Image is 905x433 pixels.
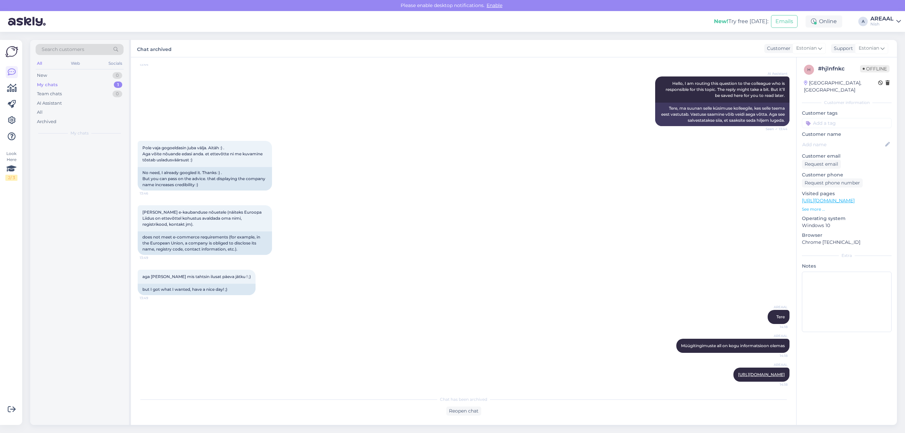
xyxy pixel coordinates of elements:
button: Emails [771,15,798,28]
div: Online [806,15,842,28]
span: Tere [776,314,785,319]
input: Add name [802,141,884,148]
p: Notes [802,263,892,270]
span: Enable [485,2,504,8]
span: Estonian [796,45,817,52]
div: 0 [112,91,122,97]
span: 14:18 [762,324,787,329]
p: Browser [802,232,892,239]
img: Askly Logo [5,45,18,58]
a: [URL][DOMAIN_NAME] [802,198,855,204]
div: Extra [802,253,892,259]
span: AREAAL [762,333,787,338]
a: [URL][DOMAIN_NAME] [738,372,785,377]
div: AI Assistant [37,100,62,107]
div: Customer information [802,100,892,106]
div: Support [831,45,853,52]
p: Customer tags [802,110,892,117]
div: My chats [37,82,58,88]
div: Reopen chat [446,407,481,416]
div: No need, I already googled it. Thanks :) . But you can pass on the advice. that displaying the co... [138,167,272,191]
div: Socials [107,59,124,68]
b: New! [714,18,728,24]
div: Request email [802,160,841,169]
div: Request phone number [802,178,863,187]
span: AI Assistant [762,71,787,76]
span: Pole vaja gogoeldasin juba välja. Aitäh :) . Aga võite nõuande edasi anda. et ettevõtte ni me kuv... [142,145,264,162]
div: Nish [870,21,894,27]
div: # hjlnfnkc [818,65,860,73]
div: All [37,109,43,116]
span: 14:18 [762,353,787,358]
p: See more ... [802,206,892,212]
div: Web [70,59,81,68]
div: but I got what I wanted, have a nice day! ;) [138,284,256,295]
span: 13:44 [140,62,165,67]
div: 1 [114,82,122,88]
span: My chats [71,130,89,136]
span: Search customers [42,46,84,53]
div: AREAAL [870,16,894,21]
p: Operating system [802,215,892,222]
div: All [36,59,43,68]
span: aga [PERSON_NAME] mis tahtsin ilusat päeva jätku ! ;) [142,274,251,279]
input: Add a tag [802,118,892,128]
a: AREAALNish [870,16,901,27]
span: 14:18 [762,382,787,387]
div: Archived [37,118,56,125]
span: AREAAL [762,362,787,367]
div: does not meet e-commerce requirements (for example, in the European Union, a company is obliged t... [138,231,272,255]
p: Customer phone [802,171,892,178]
div: A [858,17,868,26]
div: New [37,72,47,79]
span: Seen ✓ 13:44 [762,126,787,131]
span: Estonian [859,45,879,52]
span: 13:49 [140,255,165,260]
div: Tere, ma suunan selle küsimuse kolleegile, kes selle teema eest vastutab. Vastuse saamine võib ve... [655,103,789,126]
span: Hello, I am routing this question to the colleague who is responsible for this topic. The reply m... [666,81,786,98]
span: 13:49 [140,295,165,301]
p: Customer email [802,153,892,160]
p: Chrome [TECHNICAL_ID] [802,239,892,246]
div: [GEOGRAPHIC_DATA], [GEOGRAPHIC_DATA] [804,79,878,94]
p: Visited pages [802,190,892,197]
div: Try free [DATE]: [714,17,768,25]
span: Offline [860,65,890,72]
label: Chat archived [137,44,172,53]
div: Look Here [5,151,17,181]
p: Customer name [802,131,892,138]
div: Team chats [37,91,62,97]
div: 2 / 3 [5,175,17,181]
p: Windows 10 [802,222,892,229]
span: 13:46 [140,191,165,196]
span: h [807,67,811,72]
span: Chat has been archived [440,396,487,402]
span: Müügitingimuste all on kogu informatsioon olemas [681,343,785,348]
div: 0 [112,72,122,79]
span: AREAAL [762,305,787,310]
div: Customer [764,45,790,52]
span: [PERSON_NAME] e-kaubanduse nõuetele (näiteks Euroopa Liidus on ettevõttel kohustus avaldada oma n... [142,210,263,227]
